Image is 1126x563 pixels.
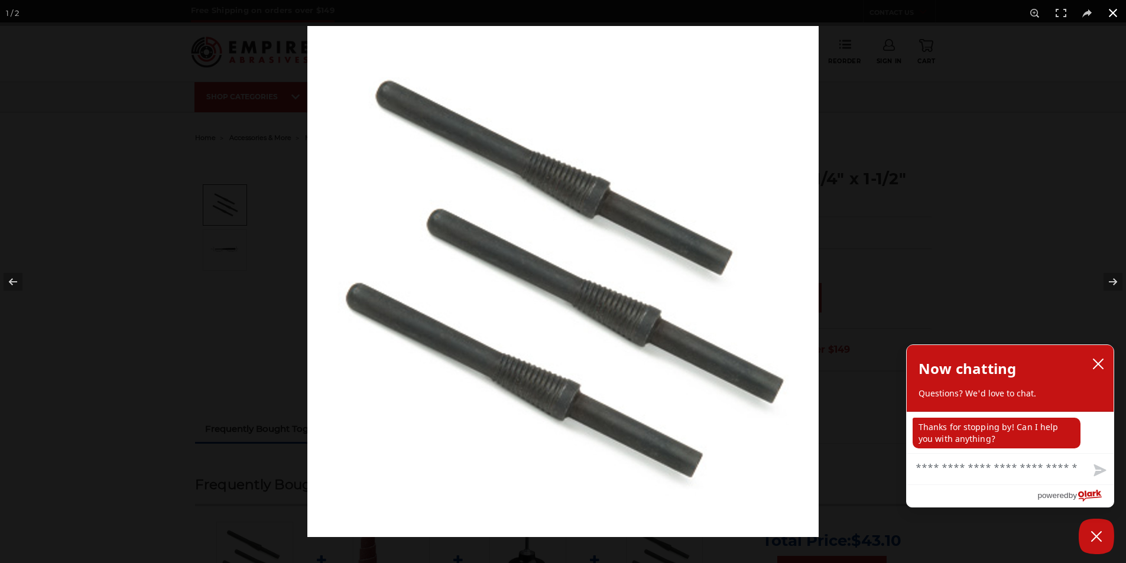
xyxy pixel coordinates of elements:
[1085,252,1126,311] button: Next (arrow right)
[907,412,1114,453] div: chat
[919,388,1102,399] p: Questions? We'd love to chat.
[919,357,1016,380] h2: Now chatting
[1089,355,1108,373] button: close chatbox
[1037,485,1114,507] a: Powered by Olark
[1084,457,1114,484] button: Send message
[906,344,1114,507] div: olark chatbox
[1069,488,1077,503] span: by
[1037,488,1068,503] span: powered
[913,418,1080,448] p: Thanks for stopping by! Can I help you with anything?
[1079,519,1114,554] button: Close Chatbox
[307,26,819,537] img: Cartridge_Roll_Mandrel__78679.1584811467.jpg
